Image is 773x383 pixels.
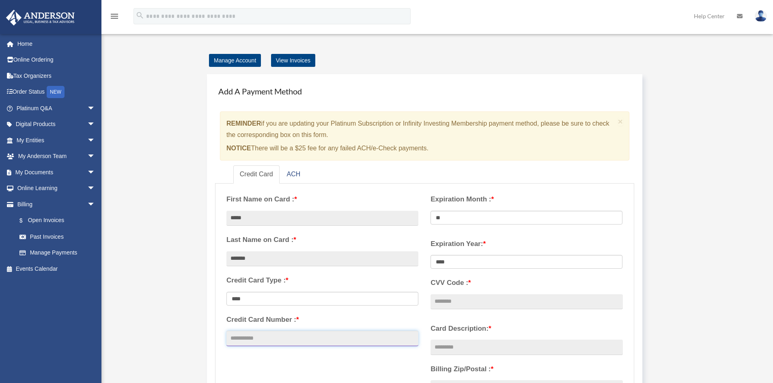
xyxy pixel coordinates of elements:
[215,82,634,100] h4: Add A Payment Method
[87,180,103,197] span: arrow_drop_down
[755,10,767,22] img: User Pic
[136,11,144,20] i: search
[6,132,108,148] a: My Entitiesarrow_drop_down
[6,84,108,101] a: Order StatusNEW
[280,165,307,184] a: ACH
[87,196,103,213] span: arrow_drop_down
[87,164,103,181] span: arrow_drop_down
[618,117,623,126] span: ×
[6,116,108,133] a: Digital Productsarrow_drop_down
[6,36,108,52] a: Home
[87,100,103,117] span: arrow_drop_down
[87,132,103,149] span: arrow_drop_down
[226,143,615,154] p: There will be a $25 fee for any failed ACH/e-Check payments.
[226,193,418,205] label: First Name on Card :
[4,10,77,26] img: Anderson Advisors Platinum Portal
[6,164,108,180] a: My Documentsarrow_drop_down
[11,229,108,245] a: Past Invoices
[233,165,280,184] a: Credit Card
[431,277,622,289] label: CVV Code :
[226,274,418,287] label: Credit Card Type :
[271,54,315,67] a: View Invoices
[87,148,103,165] span: arrow_drop_down
[226,234,418,246] label: Last Name on Card :
[6,100,108,116] a: Platinum Q&Aarrow_drop_down
[6,196,108,212] a: Billingarrow_drop_down
[209,54,261,67] a: Manage Account
[226,120,261,127] strong: REMINDER
[110,14,119,21] a: menu
[618,117,623,126] button: Close
[431,323,622,335] label: Card Description:
[47,86,65,98] div: NEW
[431,238,622,250] label: Expiration Year:
[431,363,622,375] label: Billing Zip/Postal :
[6,180,108,197] a: Online Learningarrow_drop_down
[6,68,108,84] a: Tax Organizers
[24,216,28,226] span: $
[431,193,622,205] label: Expiration Month :
[6,52,108,68] a: Online Ordering
[87,116,103,133] span: arrow_drop_down
[226,145,251,152] strong: NOTICE
[11,212,108,229] a: $Open Invoices
[11,245,103,261] a: Manage Payments
[220,111,629,160] div: if you are updating your Platinum Subscription or Infinity Investing Membership payment method, p...
[6,261,108,277] a: Events Calendar
[110,11,119,21] i: menu
[226,314,418,326] label: Credit Card Number :
[6,148,108,165] a: My Anderson Teamarrow_drop_down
